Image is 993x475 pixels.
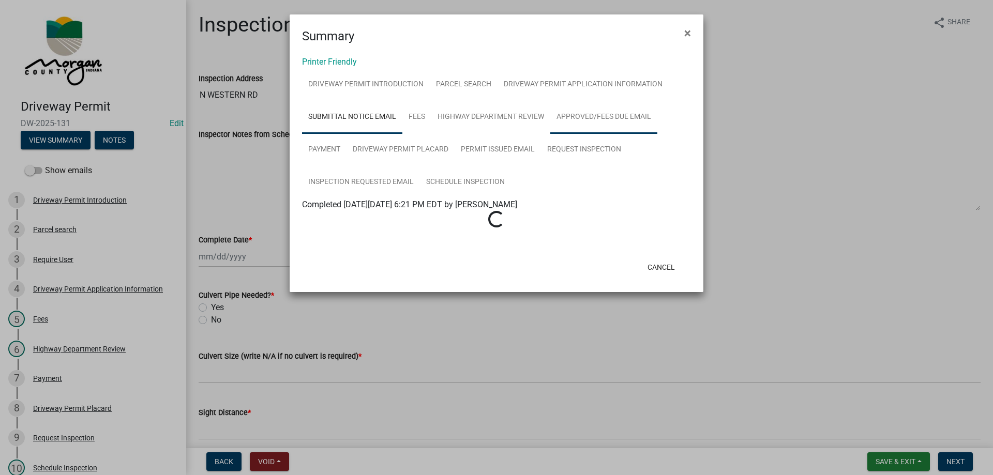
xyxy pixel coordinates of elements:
a: Driveway Permit Application Information [498,68,669,101]
a: Inspection Requested Email [302,166,420,199]
a: Parcel search [430,68,498,101]
a: Printer Friendly [302,57,357,67]
a: Fees [402,101,431,134]
a: Driveway Permit Introduction [302,68,430,101]
span: × [684,26,691,40]
a: Schedule Inspection [420,166,511,199]
a: Payment [302,133,347,166]
a: Submittal Notice Email [302,101,402,134]
a: Driveway Permit Placard [347,133,455,166]
button: Close [676,19,699,48]
span: Completed [DATE][DATE] 6:21 PM EDT by [PERSON_NAME] [302,200,517,209]
a: Request Inspection [541,133,627,166]
h4: Summary [302,27,354,45]
a: Approved/Fees Due Email [550,101,657,134]
a: Permit Issued Email [455,133,541,166]
button: Cancel [639,258,683,277]
a: Highway Department Review [431,101,550,134]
